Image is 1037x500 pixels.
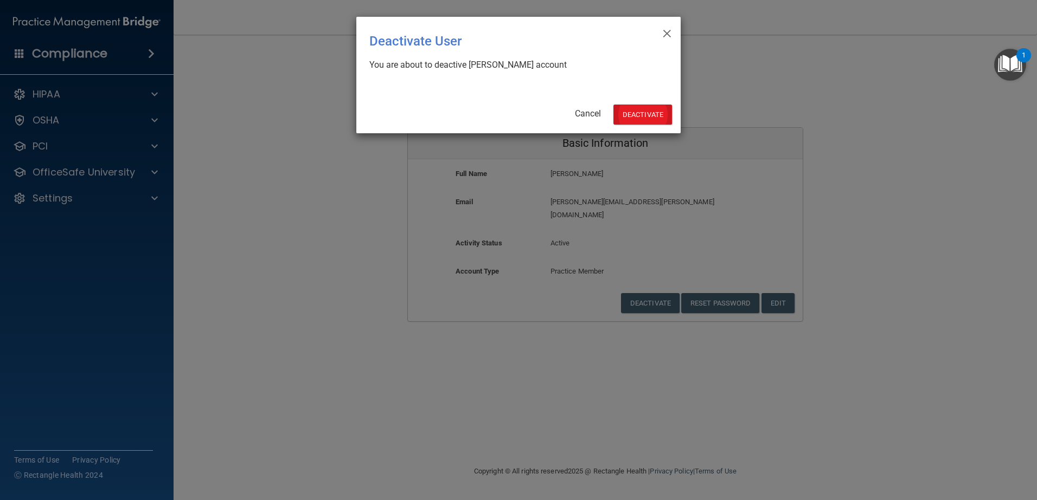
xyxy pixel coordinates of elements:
[369,25,623,57] div: Deactivate User
[575,108,601,119] a: Cancel
[613,105,672,125] button: Deactivate
[994,49,1026,81] button: Open Resource Center, 1 new notification
[662,21,672,43] span: ×
[1022,55,1026,69] div: 1
[369,59,659,71] div: You are about to deactive [PERSON_NAME] account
